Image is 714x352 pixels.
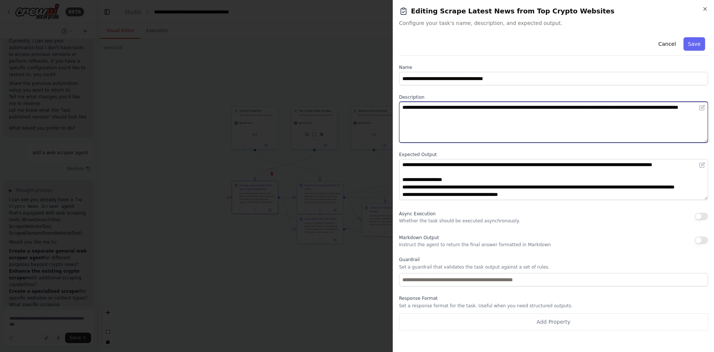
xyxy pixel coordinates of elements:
span: Markdown Output [399,235,439,240]
label: Guardrail [399,257,708,263]
p: Set a guardrail that validates the task output against a set of rules. [399,264,708,270]
label: Description [399,94,708,100]
button: Open in editor [698,103,707,112]
button: Save [684,37,705,51]
p: Set a response format for the task. Useful when you need structured outputs. [399,303,708,309]
h2: Editing Scrape Latest News from Top Crypto Websites [399,6,708,16]
span: Async Execution [399,211,435,216]
button: Add Property [399,313,708,330]
button: Open in editor [698,161,707,169]
label: Response Format [399,295,708,301]
p: Instruct the agent to return the final answer formatted in Markdown [399,242,551,248]
label: Name [399,64,708,70]
button: Cancel [654,37,680,51]
span: Configure your task's name, description, and expected output. [399,19,708,27]
label: Expected Output [399,152,708,158]
p: Whether the task should be executed asynchronously. [399,218,520,224]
